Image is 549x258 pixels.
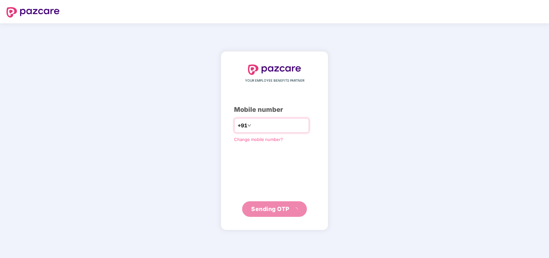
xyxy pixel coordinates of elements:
img: logo [6,7,60,18]
span: YOUR EMPLOYEE BENEFITS PARTNER [245,78,304,83]
button: Sending OTPloading [242,201,307,217]
div: Mobile number [234,105,315,115]
span: +91 [238,122,247,130]
img: logo [248,64,301,75]
a: Change mobile number? [234,137,283,142]
span: down [247,123,251,127]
